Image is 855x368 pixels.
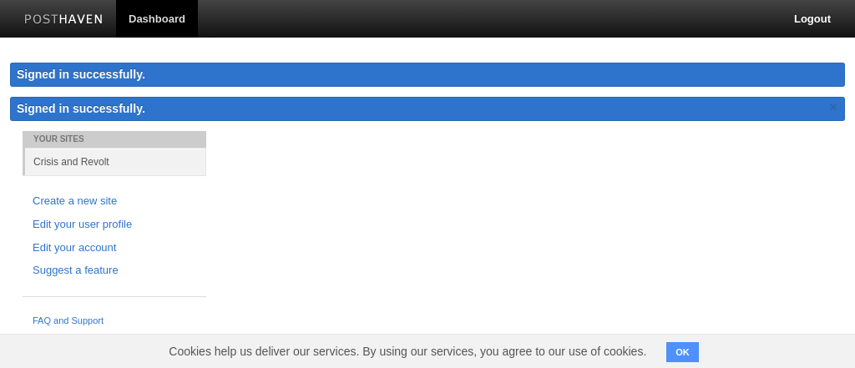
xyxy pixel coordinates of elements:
a: Edit your account [33,239,196,257]
a: Create a new site [33,193,196,210]
li: Your Sites [23,131,206,148]
a: Suggest a feature [33,262,196,280]
img: Posthaven-bar [24,14,104,27]
button: OK [666,342,699,362]
a: FAQ and Support [33,314,196,329]
a: Edit your user profile [33,216,196,234]
a: Crisis and Revolt [25,148,206,175]
a: × [826,97,841,118]
span: Signed in successfully. [17,102,145,115]
span: Cookies help us deliver our services. By using our services, you agree to our use of cookies. [152,335,663,368]
div: Signed in successfully. [10,63,845,87]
